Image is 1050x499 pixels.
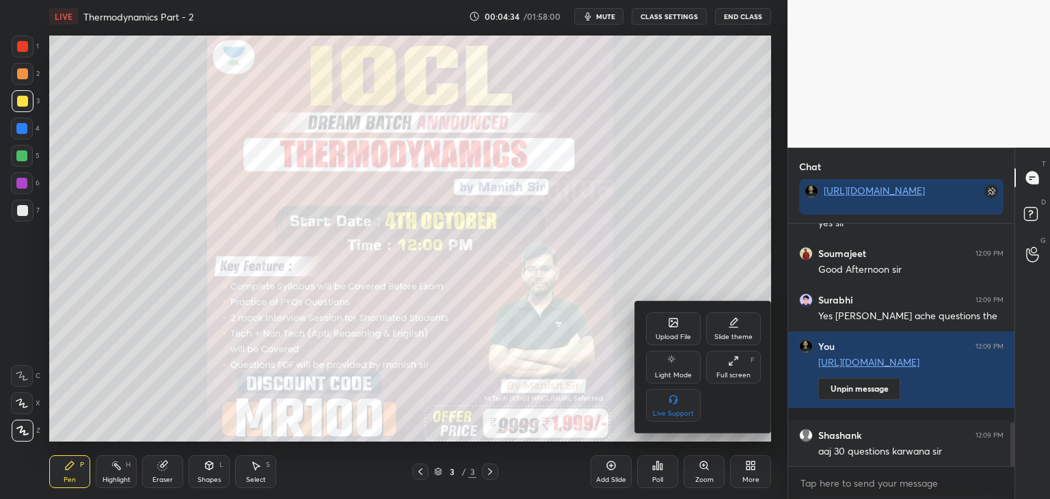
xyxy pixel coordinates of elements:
[656,334,691,340] div: Upload File
[714,334,753,340] div: Slide theme
[716,372,751,379] div: Full screen
[653,410,694,417] div: Live Support
[751,357,755,364] div: F
[655,372,692,379] div: Light Mode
